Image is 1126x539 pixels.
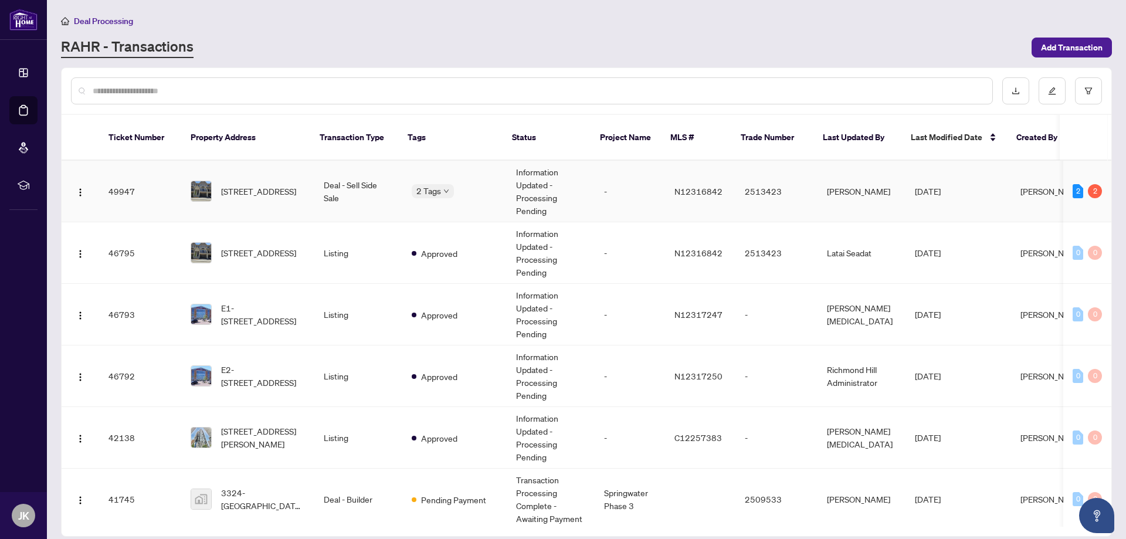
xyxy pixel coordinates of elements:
[99,222,181,284] td: 46795
[818,345,905,407] td: Richmond Hill Administrator
[507,161,595,222] td: Information Updated - Processing Pending
[221,486,305,512] span: 3324-[GEOGRAPHIC_DATA], [GEOGRAPHIC_DATA], [GEOGRAPHIC_DATA]
[915,371,941,381] span: [DATE]
[99,407,181,469] td: 42138
[191,304,211,324] img: thumbnail-img
[1039,77,1066,104] button: edit
[76,311,85,320] img: Logo
[74,16,133,26] span: Deal Processing
[915,432,941,443] span: [DATE]
[18,507,29,524] span: JK
[71,490,90,509] button: Logo
[99,469,181,530] td: 41745
[503,115,591,161] th: Status
[1073,492,1083,506] div: 0
[421,493,486,506] span: Pending Payment
[71,305,90,324] button: Logo
[818,161,905,222] td: [PERSON_NAME]
[595,407,665,469] td: -
[76,372,85,382] img: Logo
[507,345,595,407] td: Information Updated - Processing Pending
[314,161,402,222] td: Deal - Sell Side Sale
[818,222,905,284] td: Latai Seadat
[191,243,211,263] img: thumbnail-img
[314,345,402,407] td: Listing
[1088,184,1102,198] div: 2
[1088,246,1102,260] div: 0
[1088,492,1102,506] div: 0
[76,434,85,443] img: Logo
[221,363,305,389] span: E2-[STREET_ADDRESS]
[421,432,457,445] span: Approved
[1073,184,1083,198] div: 2
[61,17,69,25] span: home
[661,115,731,161] th: MLS #
[735,407,818,469] td: -
[674,309,723,320] span: N12317247
[507,407,595,469] td: Information Updated - Processing Pending
[191,181,211,201] img: thumbnail-img
[314,469,402,530] td: Deal - Builder
[1079,498,1114,533] button: Open asap
[314,407,402,469] td: Listing
[818,284,905,345] td: [PERSON_NAME][MEDICAL_DATA]
[421,247,457,260] span: Approved
[99,115,181,161] th: Ticket Number
[595,161,665,222] td: -
[735,345,818,407] td: -
[221,185,296,198] span: [STREET_ADDRESS]
[674,248,723,258] span: N12316842
[813,115,901,161] th: Last Updated By
[221,301,305,327] span: E1-[STREET_ADDRESS]
[71,182,90,201] button: Logo
[1073,246,1083,260] div: 0
[674,371,723,381] span: N12317250
[191,366,211,386] img: thumbnail-img
[591,115,661,161] th: Project Name
[595,222,665,284] td: -
[901,115,1007,161] th: Last Modified Date
[99,284,181,345] td: 46793
[443,188,449,194] span: down
[1020,371,1084,381] span: [PERSON_NAME]
[181,115,310,161] th: Property Address
[735,284,818,345] td: -
[421,370,457,383] span: Approved
[735,469,818,530] td: 2509533
[76,188,85,197] img: Logo
[1041,38,1103,57] span: Add Transaction
[416,184,441,198] span: 2 Tags
[1075,77,1102,104] button: filter
[71,367,90,385] button: Logo
[9,9,38,30] img: logo
[398,115,503,161] th: Tags
[71,428,90,447] button: Logo
[1088,369,1102,383] div: 0
[818,469,905,530] td: [PERSON_NAME]
[1048,87,1056,95] span: edit
[1088,430,1102,445] div: 0
[735,161,818,222] td: 2513423
[76,249,85,259] img: Logo
[310,115,398,161] th: Transaction Type
[1073,430,1083,445] div: 0
[314,222,402,284] td: Listing
[915,186,941,196] span: [DATE]
[1002,77,1029,104] button: download
[1020,186,1084,196] span: [PERSON_NAME]
[674,186,723,196] span: N12316842
[76,496,85,505] img: Logo
[221,246,296,259] span: [STREET_ADDRESS]
[735,222,818,284] td: 2513423
[674,432,722,443] span: C12257383
[191,428,211,448] img: thumbnail-img
[421,309,457,321] span: Approved
[191,489,211,509] img: thumbnail-img
[1020,432,1084,443] span: [PERSON_NAME]
[507,222,595,284] td: Information Updated - Processing Pending
[915,494,941,504] span: [DATE]
[915,309,941,320] span: [DATE]
[1032,38,1112,57] button: Add Transaction
[595,345,665,407] td: -
[221,425,305,450] span: [STREET_ADDRESS][PERSON_NAME]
